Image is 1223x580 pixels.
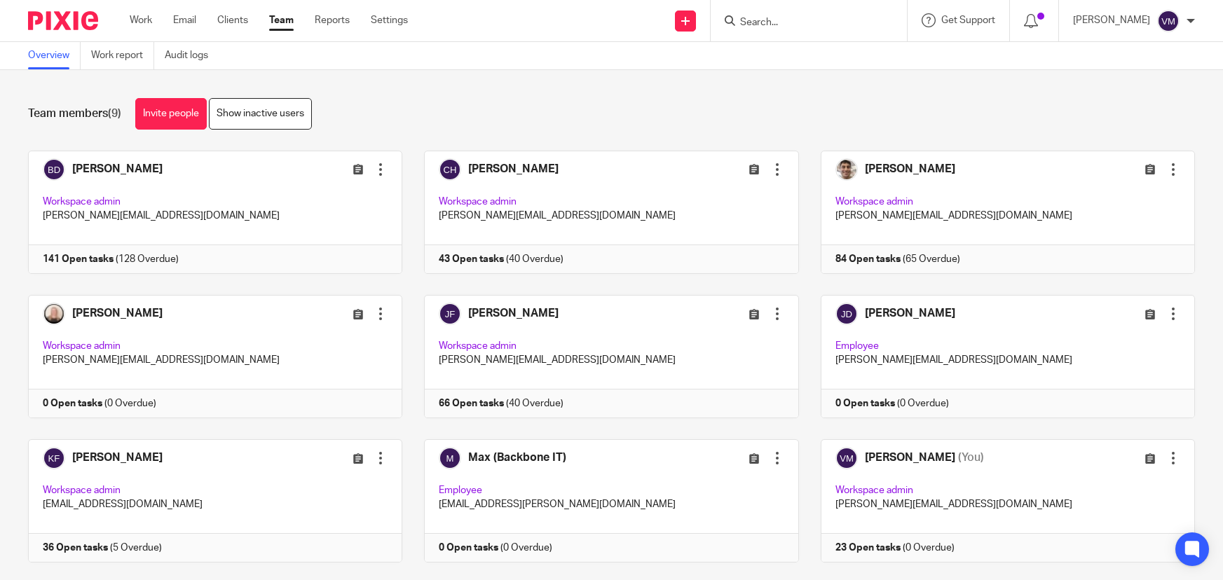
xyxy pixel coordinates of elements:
[217,13,248,27] a: Clients
[209,98,312,130] a: Show inactive users
[28,42,81,69] a: Overview
[135,98,207,130] a: Invite people
[28,11,98,30] img: Pixie
[941,15,995,25] span: Get Support
[315,13,350,27] a: Reports
[91,42,154,69] a: Work report
[108,108,121,119] span: (9)
[173,13,196,27] a: Email
[739,17,865,29] input: Search
[371,13,408,27] a: Settings
[165,42,219,69] a: Audit logs
[269,13,294,27] a: Team
[28,106,121,121] h1: Team members
[1073,13,1150,27] p: [PERSON_NAME]
[130,13,152,27] a: Work
[1157,10,1180,32] img: svg%3E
